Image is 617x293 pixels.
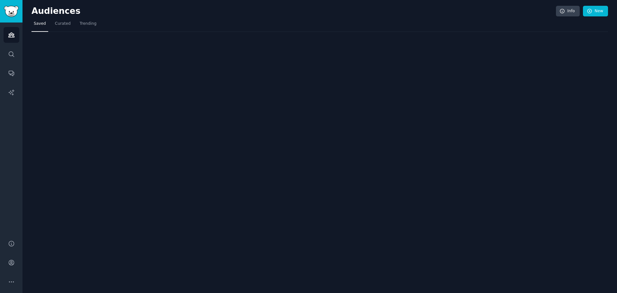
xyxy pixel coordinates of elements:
a: Info [556,6,580,17]
span: Trending [80,21,96,27]
a: Saved [31,19,48,32]
span: Curated [55,21,71,27]
span: Saved [34,21,46,27]
img: GummySearch logo [4,6,19,17]
a: Curated [53,19,73,32]
a: Trending [77,19,99,32]
a: New [583,6,608,17]
h2: Audiences [31,6,556,16]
